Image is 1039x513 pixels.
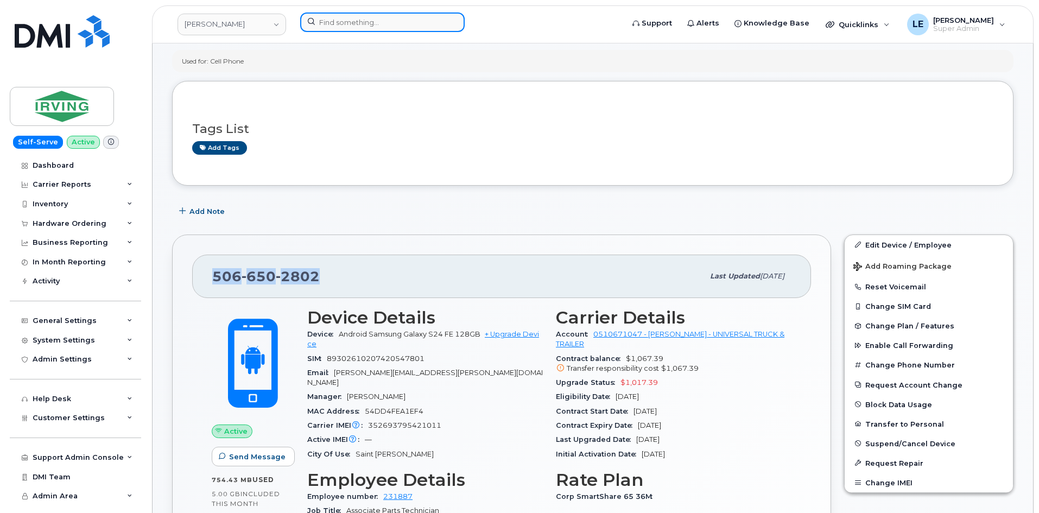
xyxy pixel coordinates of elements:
[556,354,791,374] span: $1,067.39
[178,14,286,35] a: JD Irving
[727,12,817,34] a: Knowledge Base
[642,450,665,458] span: [DATE]
[307,450,356,458] span: City Of Use
[192,122,993,136] h3: Tags List
[556,492,658,501] span: Corp SmartShare 65 36M
[212,490,280,508] span: included this month
[192,141,247,155] a: Add tags
[845,434,1013,453] button: Suspend/Cancel Device
[212,476,252,484] span: 754.43 MB
[556,450,642,458] span: Initial Activation Date
[212,447,295,466] button: Send Message
[845,414,1013,434] button: Transfer to Personal
[556,392,616,401] span: Eligibility Date
[845,235,1013,255] a: Edit Device / Employee
[307,407,365,415] span: MAC Address
[567,364,659,372] span: Transfer responsibility cost
[556,378,620,387] span: Upgrade Status
[661,364,699,372] span: $1,067.39
[307,492,383,501] span: Employee number
[365,435,372,444] span: —
[845,375,1013,395] button: Request Account Change
[368,421,441,429] span: 352693795421011
[307,369,543,387] span: [PERSON_NAME][EMAIL_ADDRESS][PERSON_NAME][DOMAIN_NAME]
[620,378,658,387] span: $1,017.39
[710,272,760,280] span: Last updated
[307,392,347,401] span: Manager
[680,12,727,34] a: Alerts
[556,435,636,444] span: Last Upgraded Date
[633,407,657,415] span: [DATE]
[845,277,1013,296] button: Reset Voicemail
[383,492,413,501] a: 231887
[276,268,320,284] span: 2802
[845,335,1013,355] button: Enable Call Forwarding
[744,18,809,29] span: Knowledge Base
[307,308,543,327] h3: Device Details
[616,392,639,401] span: [DATE]
[229,452,286,462] span: Send Message
[636,435,660,444] span: [DATE]
[933,24,994,33] span: Super Admin
[933,16,994,24] span: [PERSON_NAME]
[339,330,480,338] span: Android Samsung Galaxy S24 FE 128GB
[899,14,1013,35] div: Logan Ellison
[347,392,406,401] span: [PERSON_NAME]
[845,255,1013,277] button: Add Roaming Package
[839,20,878,29] span: Quicklinks
[865,341,953,350] span: Enable Call Forwarding
[625,12,680,34] a: Support
[845,355,1013,375] button: Change Phone Number
[307,470,543,490] h3: Employee Details
[913,18,923,31] span: LE
[556,308,791,327] h3: Carrier Details
[556,354,626,363] span: Contract balance
[172,202,234,221] button: Add Note
[556,330,784,348] a: 0510671047 - [PERSON_NAME] - UNIVERSAL TRUCK & TRAILER
[845,316,1013,335] button: Change Plan / Features
[556,407,633,415] span: Contract Start Date
[638,421,661,429] span: [DATE]
[182,56,244,66] div: Used for: Cell Phone
[845,453,1013,473] button: Request Repair
[242,268,276,284] span: 650
[556,330,593,338] span: Account
[307,421,368,429] span: Carrier IMEI
[212,268,320,284] span: 506
[224,426,248,436] span: Active
[307,330,339,338] span: Device
[853,262,952,273] span: Add Roaming Package
[845,395,1013,414] button: Block Data Usage
[307,354,327,363] span: SIM
[212,490,240,498] span: 5.00 GB
[556,470,791,490] h3: Rate Plan
[252,476,274,484] span: used
[189,206,225,217] span: Add Note
[556,421,638,429] span: Contract Expiry Date
[845,473,1013,492] button: Change IMEI
[696,18,719,29] span: Alerts
[300,12,465,32] input: Find something...
[307,435,365,444] span: Active IMEI
[845,296,1013,316] button: Change SIM Card
[760,272,784,280] span: [DATE]
[865,322,954,330] span: Change Plan / Features
[865,439,955,447] span: Suspend/Cancel Device
[356,450,434,458] span: Saint [PERSON_NAME]
[818,14,897,35] div: Quicklinks
[307,369,334,377] span: Email
[642,18,672,29] span: Support
[365,407,423,415] span: 54DD4FEA1EF4
[327,354,425,363] span: 89302610207420547801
